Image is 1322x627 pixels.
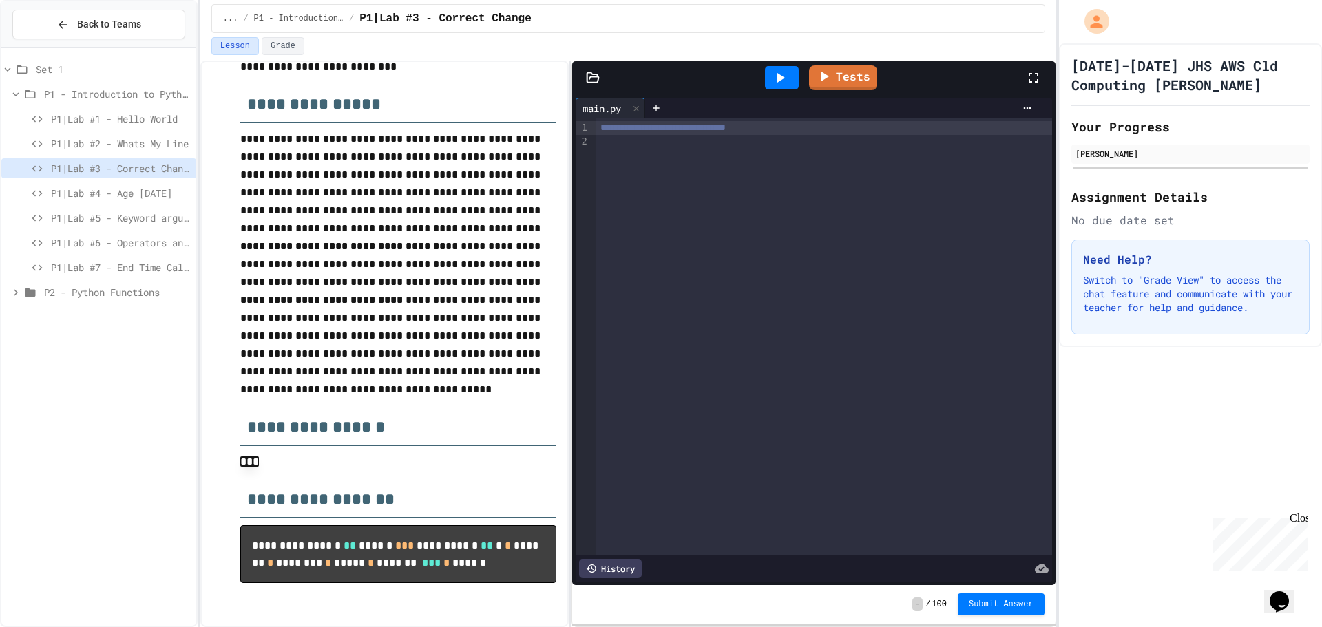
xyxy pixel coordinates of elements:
div: main.py [576,98,645,118]
span: - [912,597,923,611]
div: My Account [1070,6,1113,37]
div: Chat with us now!Close [6,6,95,87]
iframe: chat widget [1264,572,1308,613]
span: P1 - Introduction to Python [254,13,344,24]
button: Grade [262,37,304,55]
button: Lesson [211,37,259,55]
span: Submit Answer [969,599,1034,610]
div: History [579,559,642,578]
h1: [DATE]-[DATE] JHS AWS Cld Computing [PERSON_NAME] [1071,56,1310,94]
span: / [349,13,354,24]
span: / [925,599,930,610]
span: P1|Lab #5 - Keyword arguments in print [51,211,191,225]
div: 1 [576,121,589,135]
div: [PERSON_NAME] [1076,147,1305,160]
button: Submit Answer [958,593,1045,615]
h2: Assignment Details [1071,187,1310,206]
span: P1|Lab #7 - End Time Calculation [51,260,191,275]
span: P1|Lab #6 - Operators and Expressions Lab [51,235,191,250]
h2: Your Progress [1071,117,1310,136]
a: Tests [809,65,877,90]
span: P1|Lab #4 - Age [DATE] [51,186,191,200]
span: P1 - Introduction to Python [44,87,191,101]
span: Back to Teams [77,17,141,32]
span: ... [223,13,238,24]
span: P2 - Python Functions [44,285,191,299]
span: 100 [932,599,947,610]
div: No due date set [1071,212,1310,229]
span: P1|Lab #1 - Hello World [51,111,191,126]
span: P1|Lab #2 - Whats My Line [51,136,191,151]
span: / [243,13,248,24]
div: main.py [576,101,628,116]
span: P1|Lab #3 - Correct Change [51,161,191,176]
h3: Need Help? [1083,251,1298,268]
div: 2 [576,135,589,149]
span: P1|Lab #3 - Correct Change [359,10,532,27]
button: Back to Teams [12,10,185,39]
iframe: chat widget [1208,512,1308,571]
span: Set 1 [36,62,191,76]
p: Switch to "Grade View" to access the chat feature and communicate with your teacher for help and ... [1083,273,1298,315]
